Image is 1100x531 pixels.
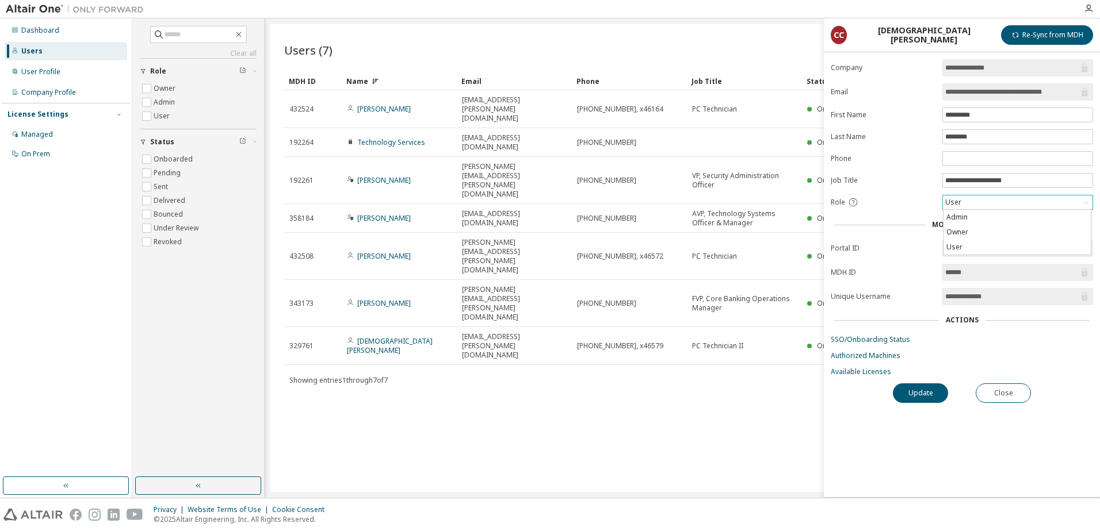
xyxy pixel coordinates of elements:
label: Pending [154,166,183,180]
span: [PHONE_NUMBER] [577,138,636,147]
span: FVP, Core Banking Operations Manager [692,294,797,313]
label: Under Review [154,221,201,235]
img: youtube.svg [127,509,143,521]
div: User Profile [21,67,60,76]
label: Job Title [831,176,935,185]
label: Bounced [154,207,185,221]
span: 358184 [289,214,314,223]
span: [PHONE_NUMBER], x46579 [577,341,663,351]
label: Admin [154,95,177,109]
label: MDH ID [831,268,935,277]
span: Role [831,198,845,207]
button: Status [140,129,257,155]
label: Unique Username [831,292,935,301]
span: PC Technician [692,252,737,261]
div: Email [461,72,567,90]
button: Re-Sync from MDH [1001,25,1093,45]
span: Role [150,67,166,76]
span: [PHONE_NUMBER] [577,299,636,308]
span: Clear filter [239,67,246,76]
li: Admin [944,210,1091,225]
span: 343173 [289,299,314,308]
li: Owner [944,225,1091,240]
span: Status [150,137,174,147]
a: [PERSON_NAME] [357,175,411,185]
span: Clear filter [239,137,246,147]
img: linkedin.svg [108,509,120,521]
label: User [154,109,172,123]
span: PC Technician [692,105,737,114]
span: Users (7) [284,42,333,58]
label: Sent [154,180,170,194]
img: Altair One [6,3,150,15]
span: [EMAIL_ADDRESS][PERSON_NAME][DOMAIN_NAME] [462,95,567,123]
span: More Details [932,220,984,229]
div: Managed [21,130,53,139]
span: Onboarded [817,104,856,114]
div: CC [831,26,847,44]
label: Company [831,63,935,72]
div: Phone [576,72,682,90]
img: altair_logo.svg [3,509,63,521]
span: Onboarded [817,175,856,185]
span: AVP, Technology Systems Officer & Manager [692,209,797,228]
span: [PHONE_NUMBER], x46572 [577,252,663,261]
a: [PERSON_NAME] [357,213,411,223]
span: Onboarded [817,341,856,351]
div: User [943,195,1093,209]
span: Onboarded [817,137,856,147]
img: facebook.svg [70,509,82,521]
span: 329761 [289,341,314,351]
div: Cookie Consent [272,505,331,514]
span: Onboarded [817,298,856,308]
label: Revoked [154,235,184,249]
a: SSO/Onboarding Status [831,335,1093,344]
div: Status [807,72,1021,90]
div: Privacy [154,505,188,514]
button: Update [893,383,948,403]
div: Users [21,47,43,56]
span: 192261 [289,176,314,185]
span: [EMAIL_ADDRESS][DOMAIN_NAME] [462,133,567,152]
div: Name [346,72,452,90]
div: Job Title [692,72,797,90]
a: [DEMOGRAPHIC_DATA][PERSON_NAME] [347,336,433,355]
div: On Prem [21,149,50,159]
span: [EMAIL_ADDRESS][DOMAIN_NAME] [462,209,567,228]
span: [PHONE_NUMBER], x46164 [577,105,663,114]
div: Actions [946,315,979,325]
div: Dashboard [21,26,59,35]
span: Onboarded [817,213,856,223]
span: Showing entries 1 through 7 of 7 [289,375,388,385]
div: User [944,196,963,209]
span: Onboarded [817,251,856,261]
div: License Settings [7,110,68,119]
label: Owner [154,82,178,95]
button: Role [140,59,257,84]
label: Delivered [154,194,188,207]
label: Phone [831,154,935,163]
label: Portal ID [831,244,935,253]
a: [PERSON_NAME] [357,104,411,114]
a: Authorized Machines [831,351,1093,360]
span: [PERSON_NAME][EMAIL_ADDRESS][PERSON_NAME][DOMAIN_NAME] [462,285,567,322]
a: Available Licenses [831,367,1093,376]
a: Technology Services [357,137,425,147]
div: MDH ID [289,72,337,90]
label: Email [831,87,935,97]
span: [PHONE_NUMBER] [577,176,636,185]
a: [PERSON_NAME] [357,251,411,261]
span: 432508 [289,252,314,261]
span: [PHONE_NUMBER] [577,214,636,223]
span: 192264 [289,138,314,147]
div: Company Profile [21,88,76,97]
span: VP, Security Administration Officer [692,171,797,190]
a: Clear all [140,49,257,58]
label: Onboarded [154,152,195,166]
label: Last Name [831,132,935,141]
span: [EMAIL_ADDRESS][PERSON_NAME][DOMAIN_NAME] [462,332,567,360]
a: [PERSON_NAME] [357,298,411,308]
p: © 2025 Altair Engineering, Inc. All Rights Reserved. [154,514,331,524]
div: Website Terms of Use [188,505,272,514]
span: 432524 [289,105,314,114]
